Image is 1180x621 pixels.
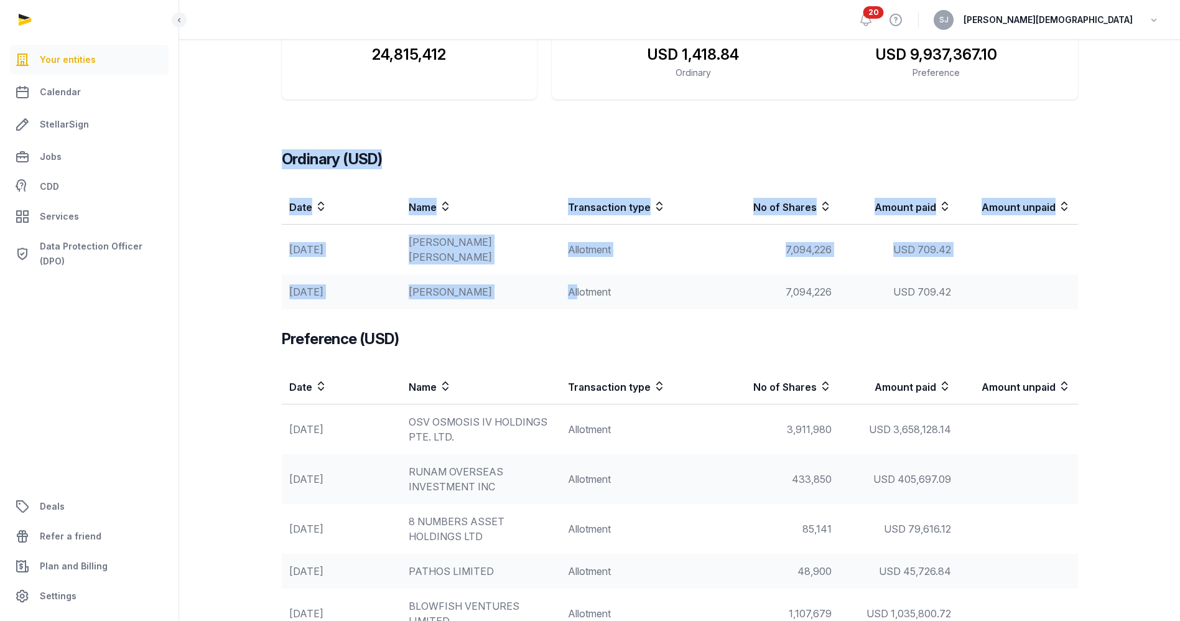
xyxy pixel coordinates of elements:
[10,492,169,521] a: Deals
[676,67,711,78] span: Ordinary
[560,404,720,455] td: Allotment
[401,369,560,404] th: Name
[893,243,951,256] span: USD 709.42
[409,464,553,494] div: RUNAM OVERSEAS INVESTMENT INC
[10,521,169,551] a: Refer a friend
[40,85,81,100] span: Calendar
[939,16,949,24] span: SJ
[282,554,401,589] td: [DATE]
[40,52,96,67] span: Your entities
[863,6,884,19] span: 20
[282,369,401,404] th: Date
[956,477,1180,621] iframe: Chat Widget
[409,564,553,579] div: PATHOS LIMITED
[40,559,108,574] span: Plan and Billing
[560,454,720,504] td: Allotment
[282,404,401,455] td: [DATE]
[282,329,1078,349] h3: Preference (USD)
[720,554,839,589] td: 48,900
[401,189,560,225] th: Name
[964,12,1133,27] span: [PERSON_NAME][DEMOGRAPHIC_DATA]
[720,404,839,455] td: 3,911,980
[720,225,839,275] td: 7,094,226
[409,235,553,264] div: [PERSON_NAME] [PERSON_NAME]
[875,45,997,63] span: USD 9,937,367.10
[720,504,839,554] td: 85,141
[934,10,954,30] button: SJ
[10,45,169,75] a: Your entities
[40,117,89,132] span: StellarSign
[282,189,401,225] th: Date
[560,225,720,275] td: Allotment
[959,369,1078,404] th: Amount unpaid
[869,423,951,436] span: USD 3,658,128.14
[959,189,1078,225] th: Amount unpaid
[40,209,79,224] span: Services
[409,514,553,544] div: 8 NUMBERS ASSET HOLDINGS LTD
[409,414,553,444] div: OSV OSMOSIS IV HOLDINGS PTE. LTD.
[560,369,720,404] th: Transaction type
[282,274,401,309] td: [DATE]
[282,504,401,554] td: [DATE]
[839,369,959,404] th: Amount paid
[10,110,169,139] a: StellarSign
[10,77,169,107] a: Calendar
[40,149,62,164] span: Jobs
[10,581,169,611] a: Settings
[282,149,1078,169] h3: Ordinary (USD)
[282,454,401,504] td: [DATE]
[40,499,65,514] span: Deals
[10,551,169,581] a: Plan and Billing
[720,274,839,309] td: 7,094,226
[40,589,77,604] span: Settings
[560,554,720,589] td: Allotment
[10,202,169,231] a: Services
[302,45,518,65] div: 24,815,412
[884,523,951,535] span: USD 79,616.12
[10,142,169,172] a: Jobs
[560,274,720,309] td: Allotment
[10,234,169,274] a: Data Protection Officer (DPO)
[720,189,839,225] th: No of Shares
[40,179,59,194] span: CDD
[409,284,553,299] div: [PERSON_NAME]
[282,225,401,275] td: [DATE]
[879,565,951,577] span: USD 45,726.84
[647,45,739,63] span: USD 1,418.84
[40,529,101,544] span: Refer a friend
[10,174,169,199] a: CDD
[893,286,951,298] span: USD 709.42
[720,369,839,404] th: No of Shares
[40,239,164,269] span: Data Protection Officer (DPO)
[560,189,720,225] th: Transaction type
[913,67,960,78] span: Preference
[720,454,839,504] td: 433,850
[873,473,951,485] span: USD 405,697.09
[560,504,720,554] td: Allotment
[866,607,951,620] span: USD 1,035,800.72
[839,189,959,225] th: Amount paid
